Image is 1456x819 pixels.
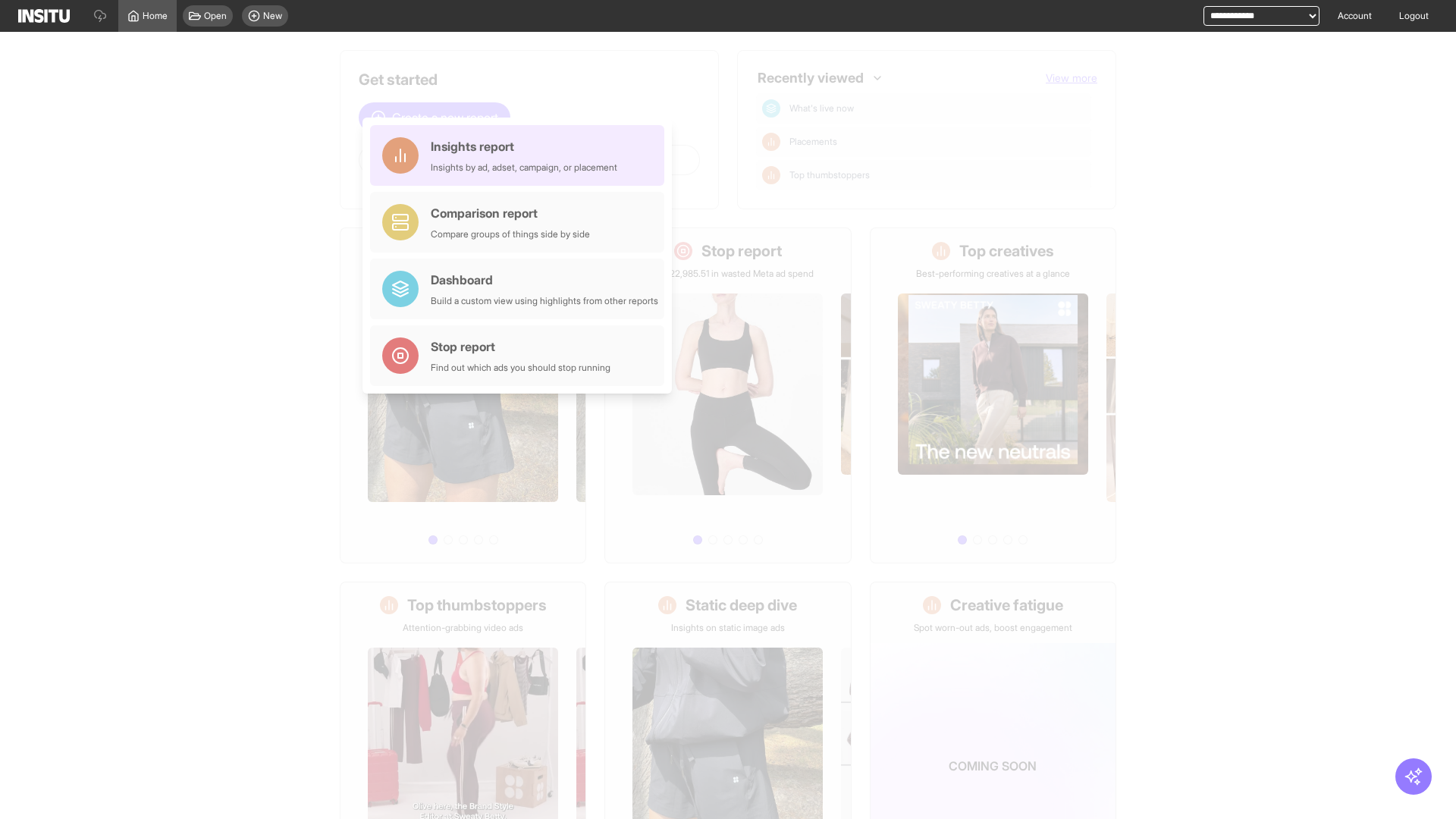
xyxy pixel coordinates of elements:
img: Logo [18,9,70,23]
div: Find out which ads you should stop running [431,362,610,374]
div: Compare groups of things side by side [431,228,590,240]
span: Open [204,10,227,22]
div: Insights report [431,137,617,155]
div: Comparison report [431,204,590,222]
span: New [263,10,282,22]
span: Home [143,10,168,22]
div: Build a custom view using highlights from other reports [431,295,658,307]
div: Insights by ad, adset, campaign, or placement [431,162,617,174]
div: Stop report [431,337,610,356]
div: Dashboard [431,271,658,289]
